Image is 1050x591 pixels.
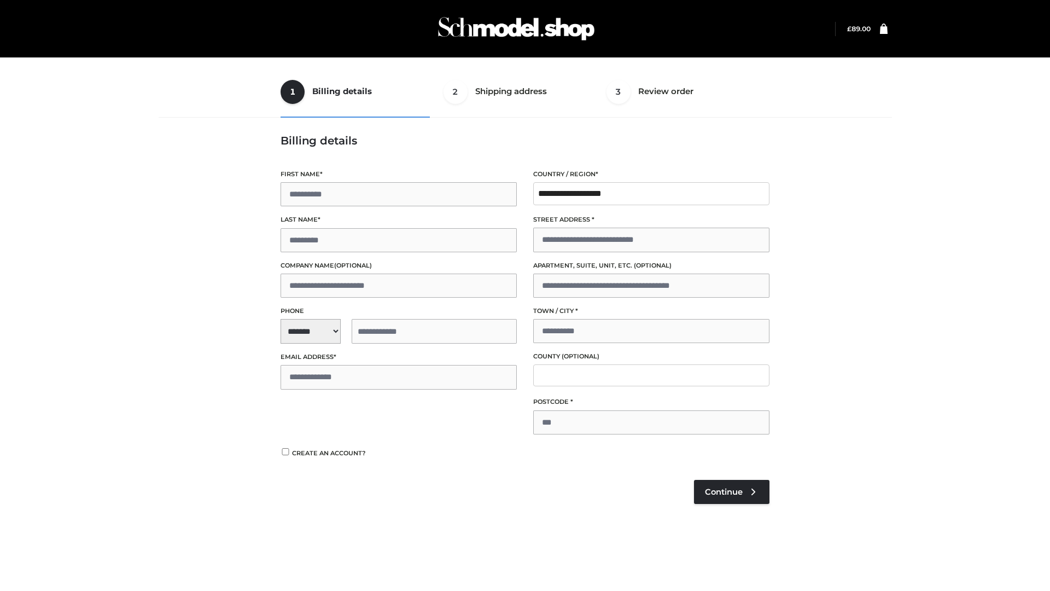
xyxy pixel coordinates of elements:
[281,169,517,179] label: First name
[634,262,672,269] span: (optional)
[533,169,769,179] label: Country / Region
[562,352,599,360] span: (optional)
[533,260,769,271] label: Apartment, suite, unit, etc.
[434,7,598,50] img: Schmodel Admin 964
[694,480,769,504] a: Continue
[281,134,769,147] h3: Billing details
[533,397,769,407] label: Postcode
[847,25,851,33] span: £
[705,487,743,497] span: Continue
[334,262,372,269] span: (optional)
[292,449,366,457] span: Create an account?
[281,306,517,316] label: Phone
[281,352,517,362] label: Email address
[533,351,769,362] label: County
[281,215,517,225] label: Last name
[281,448,290,455] input: Create an account?
[533,215,769,225] label: Street address
[847,25,871,33] a: £89.00
[281,260,517,271] label: Company name
[847,25,871,33] bdi: 89.00
[533,306,769,316] label: Town / City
